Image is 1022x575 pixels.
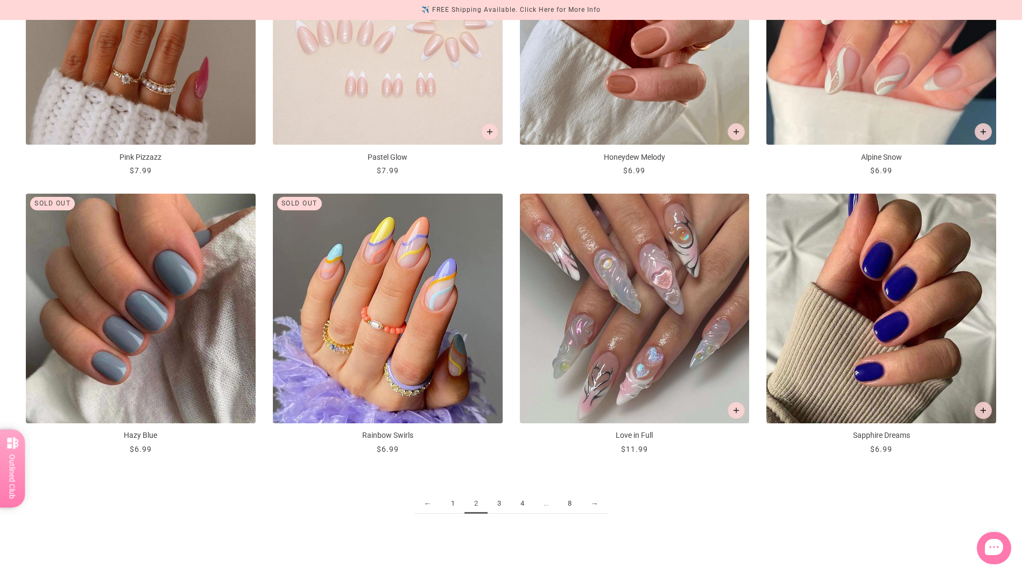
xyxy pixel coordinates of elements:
[975,402,992,419] button: Add to cart
[870,445,892,453] span: $6.99
[26,194,256,423] img: Hazy Blue - Press On Nails
[26,152,256,163] p: Pink Pizzazz
[621,445,648,453] span: $11.99
[520,430,750,441] p: Love in Full
[488,494,511,514] a: 3
[273,194,503,455] a: Rainbow Swirls
[534,494,558,514] span: ...
[130,445,152,453] span: $6.99
[728,123,745,140] button: Add to cart
[766,430,996,441] p: Sapphire Dreams
[26,194,256,455] a: Hazy Blue
[130,166,152,175] span: $7.99
[377,166,399,175] span: $7.99
[30,197,75,210] div: Sold out
[581,494,608,514] a: →
[414,494,441,514] a: ←
[377,445,399,453] span: $6.99
[520,194,750,455] a: Love in Full
[558,494,581,514] a: 8
[870,166,892,175] span: $6.99
[728,402,745,419] button: Add to cart
[481,123,498,140] button: Add to cart
[975,123,992,140] button: Add to cart
[273,430,503,441] p: Rainbow Swirls
[441,494,464,514] a: 1
[766,194,996,455] a: Sapphire Dreams
[511,494,534,514] a: 4
[277,197,322,210] div: Sold out
[766,194,996,423] img: Sapphire Dreams - Press On Nails
[273,152,503,163] p: Pastel Glow
[421,4,601,16] div: ✈️ FREE Shipping Available. Click Here for More Info
[520,152,750,163] p: Honeydew Melody
[766,152,996,163] p: Alpine Snow
[464,494,488,514] span: 2
[623,166,645,175] span: $6.99
[26,430,256,441] p: Hazy Blue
